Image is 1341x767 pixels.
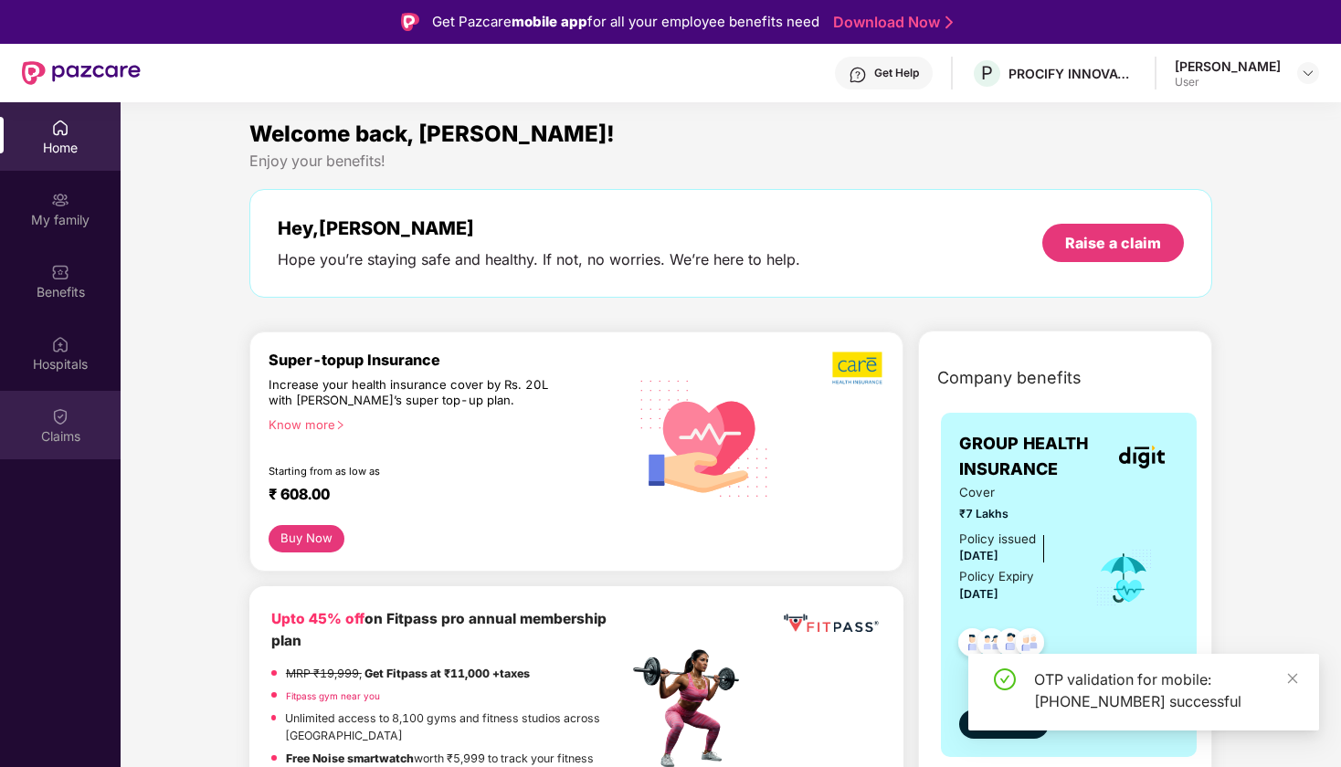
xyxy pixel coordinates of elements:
img: svg+xml;base64,PHN2ZyBpZD0iSG9tZSIgeG1sbnM9Imh0dHA6Ly93d3cudzMub3JnLzIwMDAvc3ZnIiB3aWR0aD0iMjAiIG... [51,119,69,137]
span: [DATE] [959,549,998,562]
div: Raise a claim [1065,233,1161,253]
img: insurerLogo [1119,446,1165,468]
div: Hey, [PERSON_NAME] [278,217,800,239]
div: User [1175,75,1281,89]
span: right [335,420,345,430]
img: svg+xml;base64,PHN2ZyBpZD0iRHJvcGRvd24tMzJ4MzIiIHhtbG5zPSJodHRwOi8vd3d3LnczLm9yZy8yMDAwL3N2ZyIgd2... [1301,66,1315,80]
div: [PERSON_NAME] [1175,58,1281,75]
strong: Free Noise smartwatch [286,751,414,765]
del: MRP ₹19,999, [286,667,362,680]
span: GROUP HEALTH INSURANCE [959,431,1106,483]
img: New Pazcare Logo [22,61,141,85]
div: Starting from as low as [269,465,550,478]
button: Buy Now [269,525,344,552]
img: svg+xml;base64,PHN2ZyB4bWxucz0iaHR0cDovL3d3dy53My5vcmcvMjAwMC9zdmciIHdpZHRoPSI0OC45MTUiIGhlaWdodD... [969,623,1014,667]
img: svg+xml;base64,PHN2ZyB3aWR0aD0iMjAiIGhlaWdodD0iMjAiIHZpZXdCb3g9IjAgMCAyMCAyMCIgZmlsbD0ibm9uZSIgeG... [51,191,69,209]
div: ₹ 608.00 [269,485,609,507]
a: Fitpass gym near you [286,690,380,701]
div: PROCIFY INNOVATIONS PRIVATE LIMITED [1008,65,1136,82]
div: Super-topup Insurance [269,351,628,369]
div: Get Pazcare for all your employee benefits need [432,11,819,33]
a: Download Now [833,13,947,32]
span: ₹7 Lakhs [959,505,1069,522]
span: P [981,62,993,84]
strong: mobile app [512,13,587,30]
span: close [1286,672,1299,685]
button: View details [959,709,1049,739]
strong: Get Fitpass at ₹11,000 +taxes [364,667,530,680]
span: Company benefits [937,365,1082,391]
img: svg+xml;base64,PHN2ZyB4bWxucz0iaHR0cDovL3d3dy53My5vcmcvMjAwMC9zdmciIHdpZHRoPSI0OC45NDMiIGhlaWdodD... [950,623,995,667]
div: OTP validation for mobile: [PHONE_NUMBER] successful [1034,668,1297,712]
span: Cover [959,483,1069,502]
span: Welcome back, [PERSON_NAME]! [249,121,615,147]
b: on Fitpass pro annual membership plan [271,610,607,649]
img: svg+xml;base64,PHN2ZyB4bWxucz0iaHR0cDovL3d3dy53My5vcmcvMjAwMC9zdmciIHdpZHRoPSI0OC45NDMiIGhlaWdodD... [1008,623,1052,667]
div: Policy issued [959,530,1036,549]
div: Know more [269,417,617,430]
img: Stroke [945,13,953,32]
span: check-circle [994,668,1016,690]
p: Unlimited access to 8,100 gyms and fitness studios across [GEOGRAPHIC_DATA] [285,709,628,745]
div: Get Help [874,66,919,80]
div: Hope you’re staying safe and healthy. If not, no worries. We’re here to help. [278,250,800,269]
img: svg+xml;base64,PHN2ZyB4bWxucz0iaHR0cDovL3d3dy53My5vcmcvMjAwMC9zdmciIHhtbG5zOnhsaW5rPSJodHRwOi8vd3... [628,359,782,515]
b: Upto 45% off [271,610,364,627]
img: icon [1094,548,1154,608]
div: Increase your health insurance cover by Rs. 20L with [PERSON_NAME]’s super top-up plan. [269,377,549,409]
img: b5dec4f62d2307b9de63beb79f102df3.png [832,351,884,385]
img: svg+xml;base64,PHN2ZyB4bWxucz0iaHR0cDovL3d3dy53My5vcmcvMjAwMC9zdmciIHdpZHRoPSI0OC45NDMiIGhlaWdodD... [988,623,1033,667]
img: fppp.png [780,608,882,640]
img: svg+xml;base64,PHN2ZyBpZD0iQmVuZWZpdHMiIHhtbG5zPSJodHRwOi8vd3d3LnczLm9yZy8yMDAwL3N2ZyIgd2lkdGg9Ij... [51,263,69,281]
div: Enjoy your benefits! [249,152,1212,171]
span: [DATE] [959,587,998,601]
img: svg+xml;base64,PHN2ZyBpZD0iSG9zcGl0YWxzIiB4bWxucz0iaHR0cDovL3d3dy53My5vcmcvMjAwMC9zdmciIHdpZHRoPS... [51,335,69,353]
img: svg+xml;base64,PHN2ZyBpZD0iQ2xhaW0iIHhtbG5zPSJodHRwOi8vd3d3LnczLm9yZy8yMDAwL3N2ZyIgd2lkdGg9IjIwIi... [51,407,69,426]
img: svg+xml;base64,PHN2ZyBpZD0iSGVscC0zMngzMiIgeG1sbnM9Imh0dHA6Ly93d3cudzMub3JnLzIwMDAvc3ZnIiB3aWR0aD... [849,66,867,84]
div: Policy Expiry [959,567,1034,586]
img: Logo [401,13,419,31]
